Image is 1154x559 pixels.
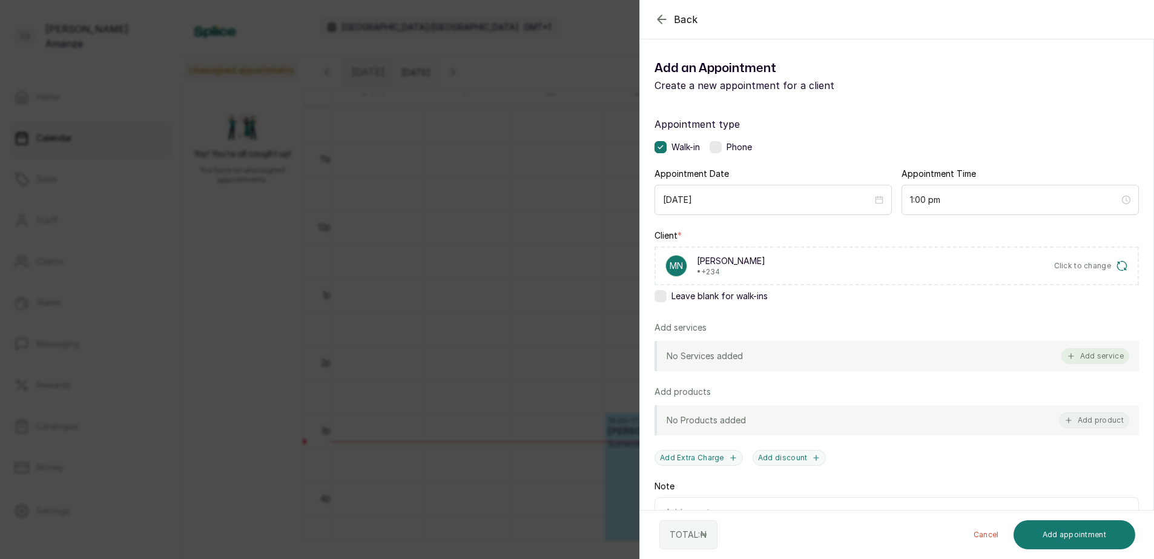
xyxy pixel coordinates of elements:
button: Add product [1059,412,1129,428]
button: Add appointment [1014,520,1136,549]
label: Appointment type [654,117,1139,131]
h1: Add an Appointment [654,59,897,78]
button: Click to change [1054,260,1129,272]
p: No Services added [667,350,743,362]
span: Click to change [1054,261,1112,271]
span: Back [674,12,698,27]
p: No Products added [667,414,746,426]
p: Create a new appointment for a client [654,78,897,93]
button: Add discount [753,450,826,466]
button: Add Extra Charge [654,450,743,466]
span: Walk-in [671,141,700,153]
label: Appointment Date [654,168,729,180]
input: Select date [663,193,872,207]
p: [PERSON_NAME] [697,255,765,267]
p: Add services [654,322,707,334]
p: Add products [654,386,711,398]
button: Add service [1061,348,1129,364]
button: Cancel [964,520,1009,549]
button: Back [654,12,698,27]
p: MN [670,260,683,272]
span: Phone [727,141,752,153]
label: Note [654,480,674,492]
p: • +234 [697,267,765,277]
p: TOTAL: ₦ [670,529,707,541]
label: Appointment Time [902,168,976,180]
label: Client [654,230,682,242]
input: Select time [910,193,1119,207]
span: Leave blank for walk-ins [671,290,768,302]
